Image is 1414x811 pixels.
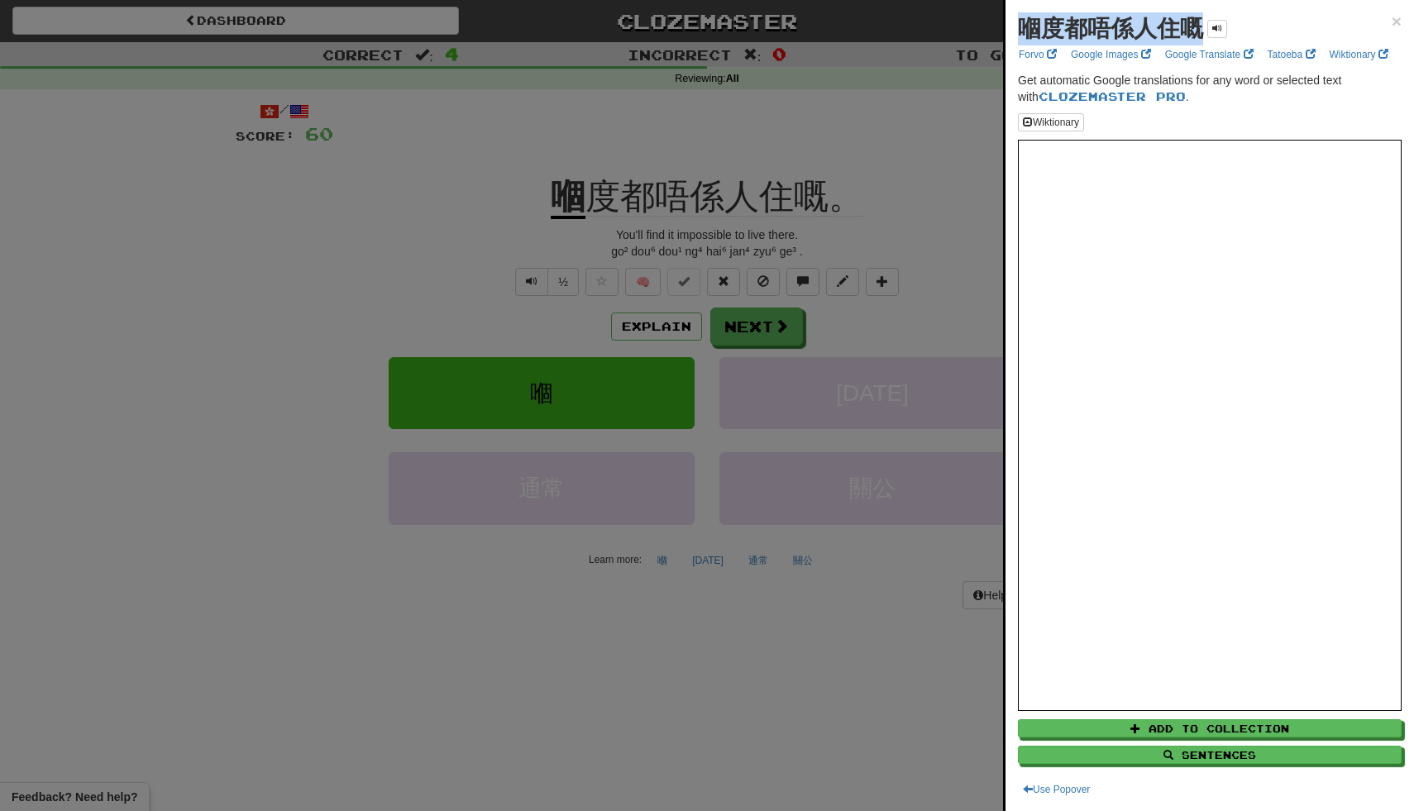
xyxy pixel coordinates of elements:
button: Add to Collection [1018,719,1402,737]
a: Wiktionary [1325,45,1393,64]
a: Tatoeba [1263,45,1321,64]
span: × [1392,12,1402,31]
button: Use Popover [1018,780,1095,799]
button: Sentences [1018,746,1402,764]
a: Forvo [1014,45,1062,64]
strong: 嗰度都唔係人住嘅 [1018,16,1203,41]
a: Google Images [1066,45,1156,64]
a: Clozemaster Pro [1039,89,1186,103]
p: Get automatic Google translations for any word or selected text with . [1018,72,1402,105]
button: Wiktionary [1018,113,1084,131]
button: Close [1392,12,1402,30]
a: Google Translate [1160,45,1259,64]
